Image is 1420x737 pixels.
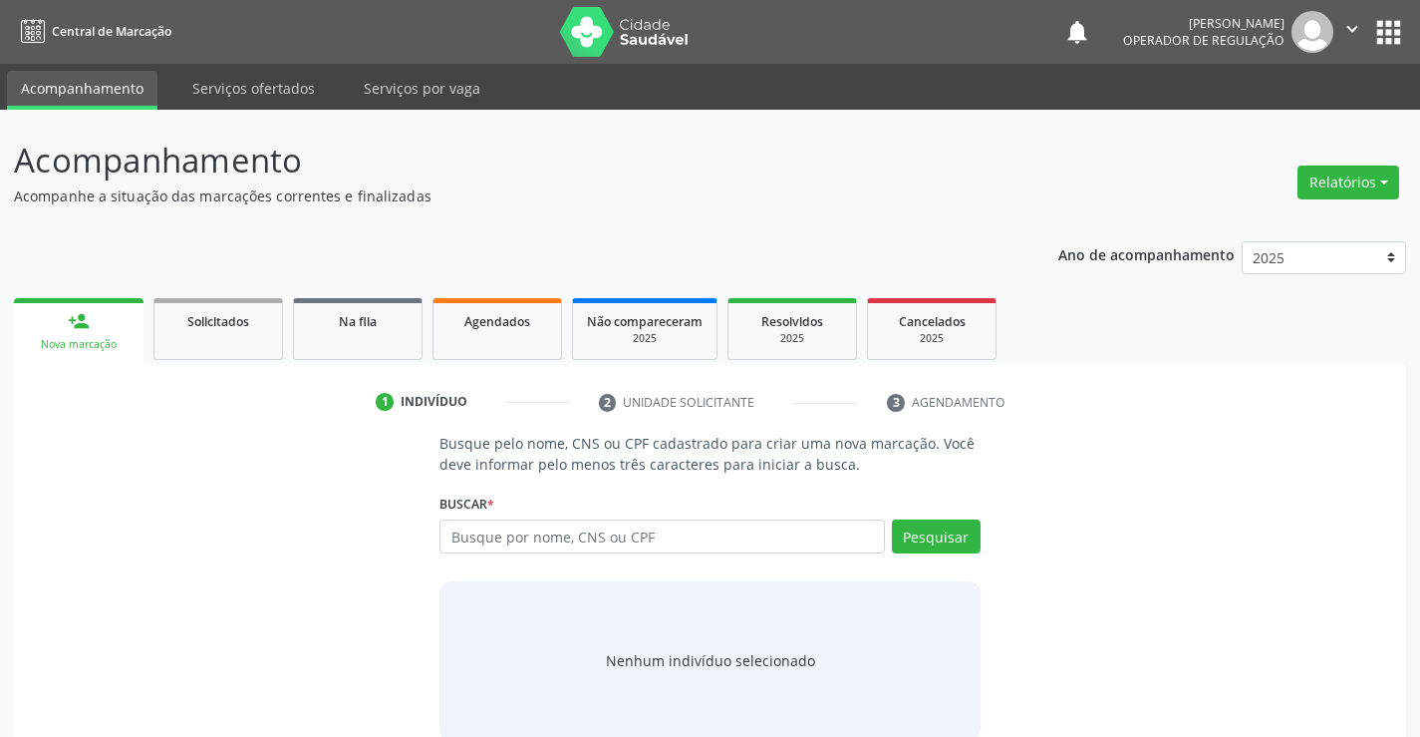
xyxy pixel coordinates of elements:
[587,313,703,330] span: Não compareceram
[376,393,394,411] div: 1
[1333,11,1371,53] button: 
[1371,15,1406,50] button: apps
[339,313,377,330] span: Na fila
[401,393,467,411] div: Indivíduo
[1341,18,1363,40] i: 
[68,310,90,332] div: person_add
[350,71,494,106] a: Serviços por vaga
[14,136,989,185] p: Acompanhamento
[1123,32,1284,49] span: Operador de regulação
[439,489,494,520] label: Buscar
[899,313,966,330] span: Cancelados
[14,15,171,48] a: Central de Marcação
[28,337,130,352] div: Nova marcação
[439,520,884,553] input: Busque por nome, CNS ou CPF
[1123,15,1284,32] div: [PERSON_NAME]
[761,313,823,330] span: Resolvidos
[1291,11,1333,53] img: img
[587,331,703,346] div: 2025
[464,313,530,330] span: Agendados
[7,71,157,110] a: Acompanhamento
[892,520,981,553] button: Pesquisar
[178,71,329,106] a: Serviços ofertados
[187,313,249,330] span: Solicitados
[14,185,989,206] p: Acompanhe a situação das marcações correntes e finalizadas
[52,23,171,40] span: Central de Marcação
[1297,166,1399,199] button: Relatórios
[439,433,980,475] p: Busque pelo nome, CNS ou CPF cadastrado para criar uma nova marcação. Você deve informar pelo men...
[606,650,815,671] div: Nenhum indivíduo selecionado
[742,331,842,346] div: 2025
[1058,241,1235,266] p: Ano de acompanhamento
[882,331,982,346] div: 2025
[1063,18,1091,46] button: notifications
